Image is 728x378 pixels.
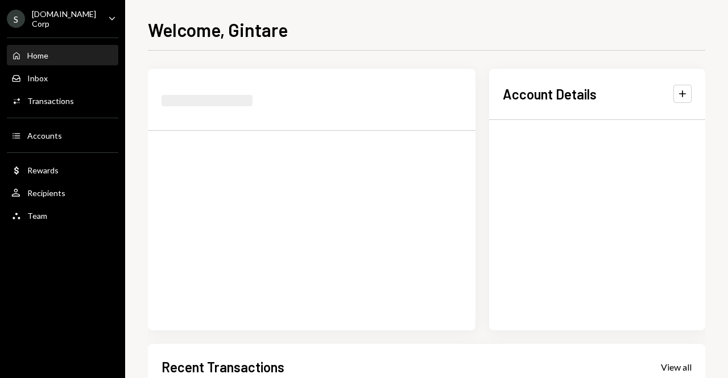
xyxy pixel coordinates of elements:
[7,90,118,111] a: Transactions
[661,362,692,373] div: View all
[7,10,25,28] div: S
[27,188,65,198] div: Recipients
[32,9,99,28] div: [DOMAIN_NAME] Corp
[27,96,74,106] div: Transactions
[661,360,692,373] a: View all
[7,205,118,226] a: Team
[27,131,62,140] div: Accounts
[27,211,47,221] div: Team
[148,18,288,41] h1: Welcome, Gintare
[7,182,118,203] a: Recipients
[162,358,284,376] h2: Recent Transactions
[27,51,48,60] div: Home
[27,73,48,83] div: Inbox
[503,85,597,103] h2: Account Details
[7,125,118,146] a: Accounts
[7,68,118,88] a: Inbox
[7,160,118,180] a: Rewards
[27,165,59,175] div: Rewards
[7,45,118,65] a: Home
